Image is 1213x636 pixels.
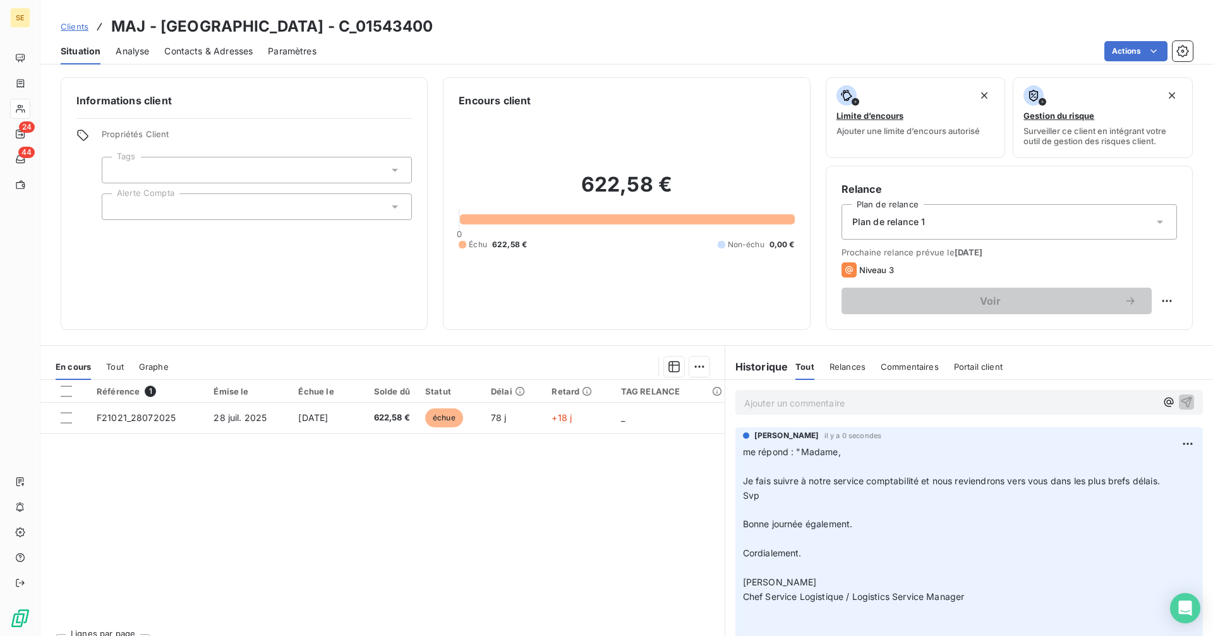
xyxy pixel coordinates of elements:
[112,164,123,176] input: Ajouter une valeur
[112,201,123,212] input: Ajouter une valeur
[298,386,346,396] div: Échue le
[61,45,100,58] span: Situation
[214,386,283,396] div: Émise le
[955,247,983,257] span: [DATE]
[743,518,853,529] span: Bonne journée également.
[361,412,410,424] span: 622,58 €
[56,362,91,372] span: En cours
[139,362,169,372] span: Graphe
[728,239,764,250] span: Non-échu
[97,386,198,397] div: Référence
[492,239,527,250] span: 622,58 €
[10,608,30,628] img: Logo LeanPay
[836,111,903,121] span: Limite d’encours
[954,362,1003,372] span: Portail client
[19,121,35,133] span: 24
[459,172,794,210] h2: 622,58 €
[743,446,841,457] span: me répond : "Madame,
[621,412,625,423] span: _
[361,386,410,396] div: Solde dû
[97,412,176,423] span: F21021_28072025
[725,359,788,374] h6: Historique
[425,386,476,396] div: Statut
[298,412,328,423] span: [DATE]
[111,15,433,38] h3: MAJ - [GEOGRAPHIC_DATA] - C_01543400
[457,229,462,239] span: 0
[743,577,817,587] span: [PERSON_NAME]
[795,362,814,372] span: Tout
[824,432,882,439] span: il y a 0 secondes
[1023,111,1094,121] span: Gestion du risque
[842,247,1177,257] span: Prochaine relance prévue le
[836,126,980,136] span: Ajouter une limite d’encours autorisé
[1170,593,1200,623] div: Open Intercom Messenger
[214,412,267,423] span: 28 juil. 2025
[842,288,1152,314] button: Voir
[826,77,1006,158] button: Limite d’encoursAjouter une limite d’encours autorisé
[754,430,819,441] span: [PERSON_NAME]
[857,296,1124,306] span: Voir
[164,45,253,58] span: Contacts & Adresses
[61,20,88,33] a: Clients
[743,547,802,558] span: Cordialement.
[469,239,487,250] span: Échu
[881,362,939,372] span: Commentaires
[491,412,507,423] span: 78 j
[425,408,463,427] span: échue
[102,129,412,147] span: Propriétés Client
[61,21,88,32] span: Clients
[842,181,1177,197] h6: Relance
[459,93,531,108] h6: Encours client
[769,239,795,250] span: 0,00 €
[552,386,605,396] div: Retard
[145,386,156,397] span: 1
[621,386,717,396] div: TAG RELANCE
[859,265,894,275] span: Niveau 3
[76,93,412,108] h6: Informations client
[1104,41,1168,61] button: Actions
[10,8,30,28] div: SE
[1023,126,1182,146] span: Surveiller ce client en intégrant votre outil de gestion des risques client.
[552,412,572,423] span: +18 j
[743,591,965,602] span: Chef Service Logistique / Logistics Service Manager
[743,490,759,501] span: Svp
[852,216,926,228] span: Plan de relance 1
[18,147,35,158] span: 44
[491,386,537,396] div: Délai
[116,45,149,58] span: Analyse
[268,45,317,58] span: Paramètres
[830,362,866,372] span: Relances
[1013,77,1193,158] button: Gestion du risqueSurveiller ce client en intégrant votre outil de gestion des risques client.
[106,362,124,372] span: Tout
[743,475,1160,486] span: Je fais suivre à notre service comptabilité et nous reviendrons vers vous dans les plus brefs dél...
